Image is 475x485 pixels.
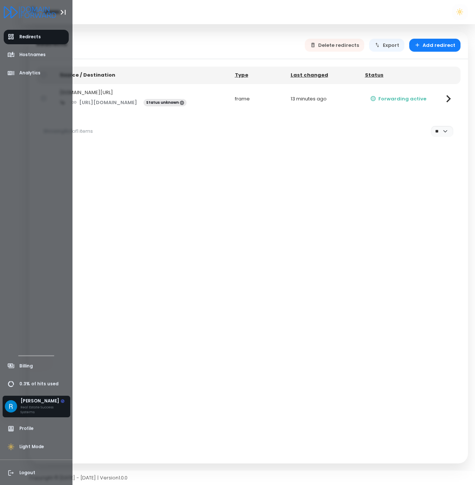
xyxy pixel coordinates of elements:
[19,70,41,76] span: Analytics
[19,470,35,476] span: Logout
[230,67,286,84] th: Type
[4,66,69,80] a: Analytics
[55,67,230,84] th: Source / Destination
[19,34,41,40] span: Redirects
[286,67,360,84] th: Last changed
[29,474,127,481] span: Copyright © [DATE] - [DATE] | Version 1.0.0
[4,377,69,391] a: 0.3% of hits used
[409,39,461,52] button: Add redirect
[60,89,225,96] div: [DOMAIN_NAME][URL]
[4,48,69,62] a: Hostnames
[20,398,68,405] div: [PERSON_NAME]
[66,96,143,109] a: [URL][DOMAIN_NAME]
[431,126,453,136] select: Per
[4,30,69,44] a: Redirects
[230,84,286,114] td: frame
[19,444,44,450] span: Light Mode
[5,400,17,412] img: Avatar
[286,84,360,114] td: 13 minutes ago
[19,425,33,432] span: Profile
[20,405,68,415] div: Real Estate Success Systems
[360,67,437,84] th: Status
[4,7,56,17] a: Logo
[143,99,187,106] span: Status unknown
[365,92,432,105] button: Forwarding active
[19,381,58,387] span: 0.3% of hits used
[56,5,70,19] button: Toggle Aside
[19,363,33,369] span: Billing
[4,359,69,373] a: Billing
[19,52,46,58] span: Hostnames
